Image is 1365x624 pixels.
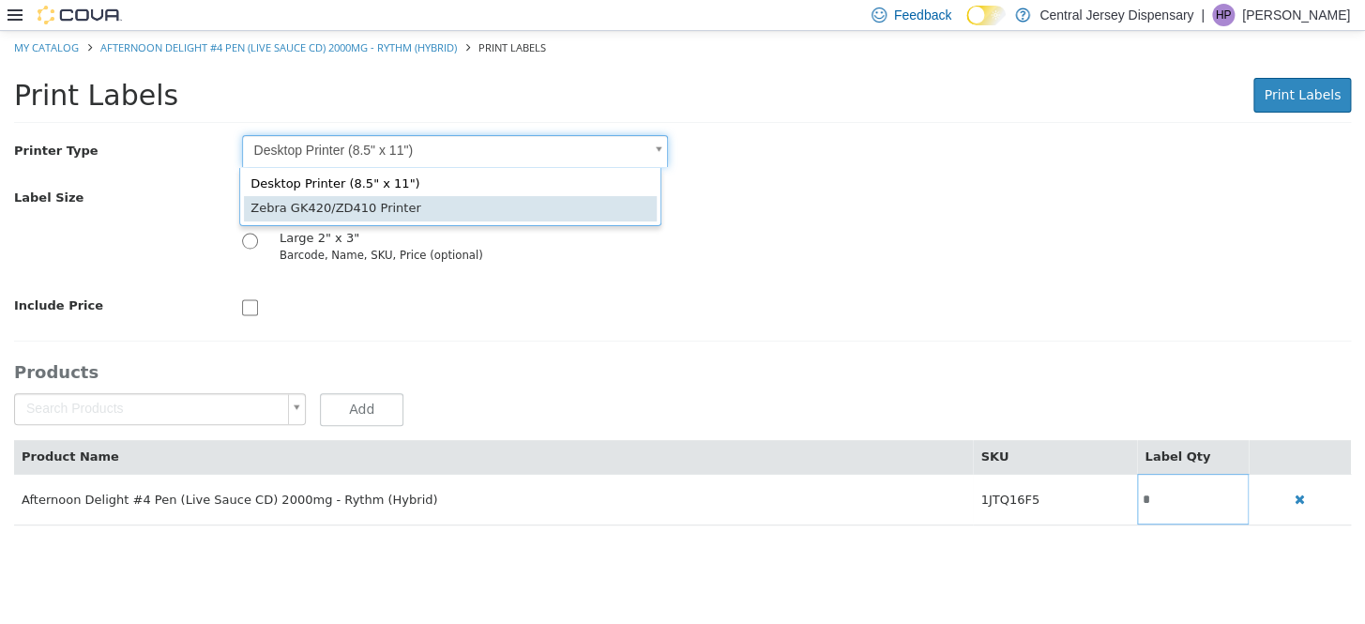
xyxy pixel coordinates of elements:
div: Himansu Patel [1212,4,1235,26]
p: [PERSON_NAME] [1242,4,1350,26]
input: Dark Mode [966,6,1006,25]
img: Cova [38,6,122,24]
span: Feedback [894,6,951,24]
div: Zebra GK420/ZD410 Printer [244,165,657,190]
span: Dark Mode [966,25,967,26]
p: Central Jersey Dispensary [1039,4,1193,26]
span: HP [1216,4,1232,26]
div: Desktop Printer (8.5" x 11") [244,141,657,166]
p: | [1201,4,1205,26]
